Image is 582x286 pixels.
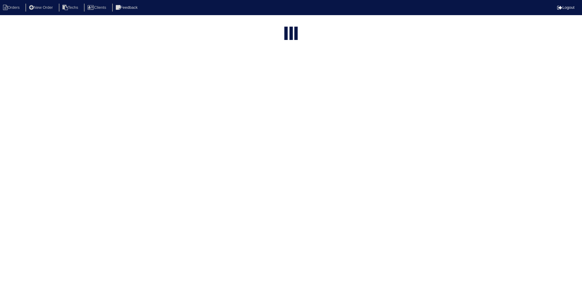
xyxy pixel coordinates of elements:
div: loading... [289,27,293,43]
li: New Order [25,4,58,12]
li: Clients [84,4,111,12]
li: Feedback [112,4,142,12]
a: Techs [59,5,83,10]
a: Logout [557,5,574,10]
a: New Order [25,5,58,10]
a: Clients [84,5,111,10]
li: Techs [59,4,83,12]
